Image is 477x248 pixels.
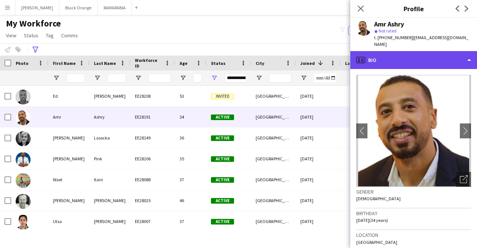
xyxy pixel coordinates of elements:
span: Active [211,114,234,120]
div: [GEOGRAPHIC_DATA] [251,128,296,148]
span: City [256,60,264,66]
div: 37 [175,211,206,232]
div: [PERSON_NAME] [89,190,130,211]
div: EE28106 [130,148,175,169]
button: Open Filter Menu [211,75,218,81]
div: EE28088 [130,169,175,190]
span: Comms [61,32,78,39]
div: [GEOGRAPHIC_DATA] [251,107,296,127]
div: [DATE] [296,148,341,169]
span: Status [211,60,225,66]
span: Status [24,32,38,39]
div: [DATE] [296,107,341,127]
input: Workforce ID Filter Input [148,73,171,82]
div: Ed [48,86,89,106]
div: [PERSON_NAME] [48,128,89,148]
span: Active [211,219,234,225]
span: Workforce ID [135,57,162,69]
span: Active [211,198,234,204]
span: Last job [345,60,362,66]
div: EE28025 [130,190,175,211]
span: Not rated [379,28,397,34]
span: Joined [300,60,315,66]
button: Black Orange [59,0,98,15]
div: Ashry [89,107,130,127]
div: [DATE] [296,128,341,148]
img: Utsa Bhattacharya [16,215,31,230]
input: Last Name Filter Input [107,73,126,82]
button: Open Filter Menu [256,75,262,81]
div: [PERSON_NAME] [89,86,130,106]
div: [DATE] [296,190,341,211]
img: Alexandra Lasocka [16,131,31,146]
app-action-btn: Advanced filters [31,45,40,54]
input: City Filter Input [269,73,291,82]
span: Tag [46,32,54,39]
div: EE28208 [130,86,175,106]
div: Open photos pop-in [456,172,471,187]
div: 37 [175,169,206,190]
div: EE28191 [130,107,175,127]
a: View [3,31,19,40]
div: Amr [48,107,89,127]
div: [GEOGRAPHIC_DATA] [251,190,296,211]
img: Dillon Pink [16,152,31,167]
button: Open Filter Menu [53,75,60,81]
button: Open Filter Menu [94,75,101,81]
div: [PERSON_NAME] [48,190,89,211]
img: Wael Itani [16,173,31,188]
a: Status [21,31,41,40]
span: Last Name [94,60,116,66]
span: View [6,32,16,39]
div: [GEOGRAPHIC_DATA] [251,148,296,169]
img: Crew avatar or photo [356,75,471,187]
button: Open Filter Menu [180,75,186,81]
span: Invited [211,94,234,99]
span: Active [211,156,234,162]
img: Rory Kilmartin [16,194,31,209]
div: Wael [48,169,89,190]
button: Everyone5,959 [348,26,385,35]
div: EE28007 [130,211,175,232]
h3: Birthday [356,210,471,217]
h3: Profile [350,4,477,13]
div: Bio [350,51,477,69]
div: [PERSON_NAME] [89,211,130,232]
h3: Gender [356,188,471,195]
span: Photo [16,60,28,66]
div: [GEOGRAPHIC_DATA] [251,169,296,190]
span: | [EMAIL_ADDRESS][DOMAIN_NAME] [374,35,468,47]
img: Ed Jarman [16,90,31,104]
div: Amr Ashry [374,21,404,28]
div: [GEOGRAPHIC_DATA] [251,211,296,232]
div: 34 [175,107,206,127]
span: [DATE] (34 years) [356,217,388,223]
div: Lasocka [89,128,130,148]
div: Pink [89,148,130,169]
input: Joined Filter Input [314,73,336,82]
div: [DATE] [296,169,341,190]
span: Active [211,177,234,183]
button: Open Filter Menu [300,75,307,81]
div: 36 [175,128,206,148]
div: 46 [175,190,206,211]
div: [PERSON_NAME] [48,148,89,169]
input: Age Filter Input [193,73,202,82]
span: My Workforce [6,18,61,29]
h3: Location [356,232,471,238]
a: Comms [58,31,81,40]
span: [DEMOGRAPHIC_DATA] [356,196,401,201]
button: [PERSON_NAME] [15,0,59,15]
span: [GEOGRAPHIC_DATA] [356,239,397,245]
div: 53 [175,86,206,106]
div: EE28149 [130,128,175,148]
button: RAMARABIA [98,0,132,15]
span: First Name [53,60,76,66]
a: Tag [43,31,57,40]
div: [GEOGRAPHIC_DATA] [251,86,296,106]
div: Itani [89,169,130,190]
div: [DATE] [296,86,341,106]
img: Amr Ashry [16,110,31,125]
div: 35 [175,148,206,169]
span: Age [180,60,187,66]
